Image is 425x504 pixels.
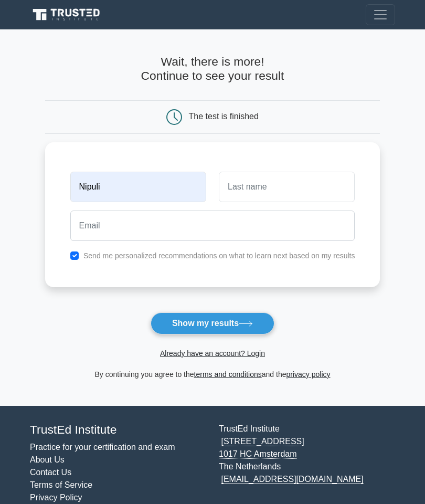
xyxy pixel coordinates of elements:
a: privacy policy [286,370,331,379]
a: Terms of Service [30,480,92,489]
div: By continuing you agree to the and the [39,368,387,381]
input: Last name [219,172,355,202]
input: Email [70,211,355,241]
a: About Us [30,455,65,464]
button: Toggle navigation [366,4,395,25]
div: The test is finished [189,112,259,121]
button: Show my results [151,312,274,334]
h4: TrustEd Institute [30,423,206,437]
a: Contact Us [30,468,71,477]
h4: Wait, there is more! Continue to see your result [45,55,380,83]
a: terms and conditions [194,370,262,379]
label: Send me personalized recommendations on what to learn next based on my results [83,251,355,260]
div: TrustEd Institute The Netherlands [212,423,401,504]
a: Privacy Policy [30,493,82,502]
a: Already have an account? Login [160,349,265,358]
input: First name [70,172,206,202]
a: Practice for your certification and exam [30,443,175,451]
